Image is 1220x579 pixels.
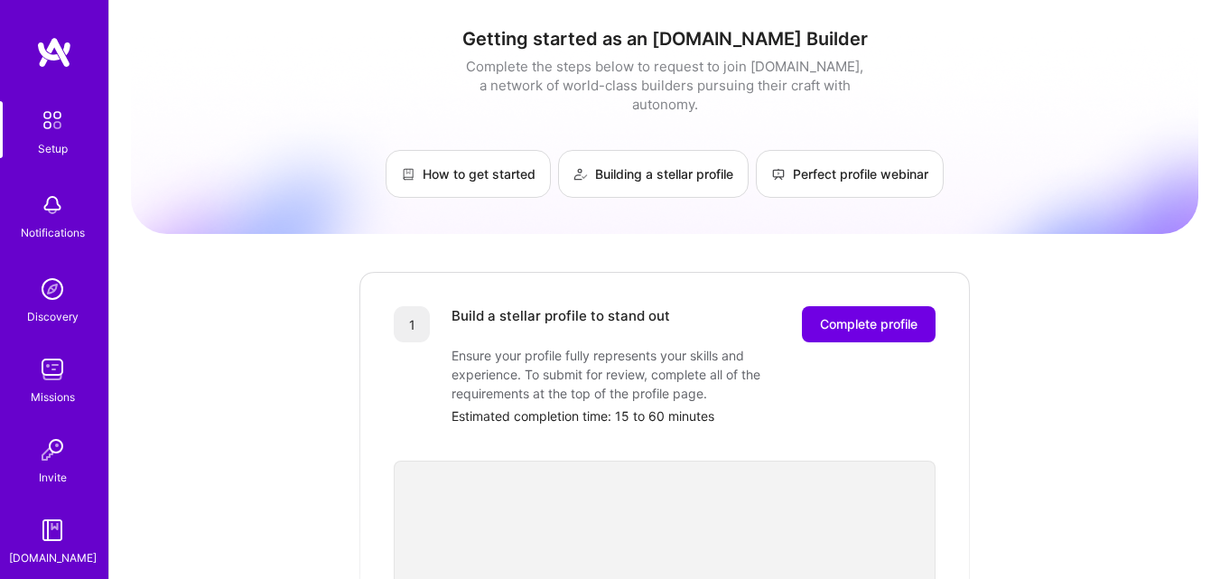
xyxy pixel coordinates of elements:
[802,306,936,342] button: Complete profile
[31,388,75,406] div: Missions
[33,101,71,139] img: setup
[34,351,70,388] img: teamwork
[21,223,85,242] div: Notifications
[401,167,415,182] img: How to get started
[820,315,917,333] span: Complete profile
[131,28,1198,50] h1: Getting started as an [DOMAIN_NAME] Builder
[756,150,944,198] a: Perfect profile webinar
[34,432,70,468] img: Invite
[452,306,670,342] div: Build a stellar profile to stand out
[34,512,70,548] img: guide book
[461,57,868,114] div: Complete the steps below to request to join [DOMAIN_NAME], a network of world-class builders purs...
[38,139,68,158] div: Setup
[452,406,936,425] div: Estimated completion time: 15 to 60 minutes
[39,468,67,487] div: Invite
[394,306,430,342] div: 1
[558,150,749,198] a: Building a stellar profile
[34,271,70,307] img: discovery
[386,150,551,198] a: How to get started
[27,307,79,326] div: Discovery
[34,187,70,223] img: bell
[771,167,786,182] img: Perfect profile webinar
[573,167,588,182] img: Building a stellar profile
[9,548,97,567] div: [DOMAIN_NAME]
[36,36,72,69] img: logo
[452,346,813,403] div: Ensure your profile fully represents your skills and experience. To submit for review, complete a...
